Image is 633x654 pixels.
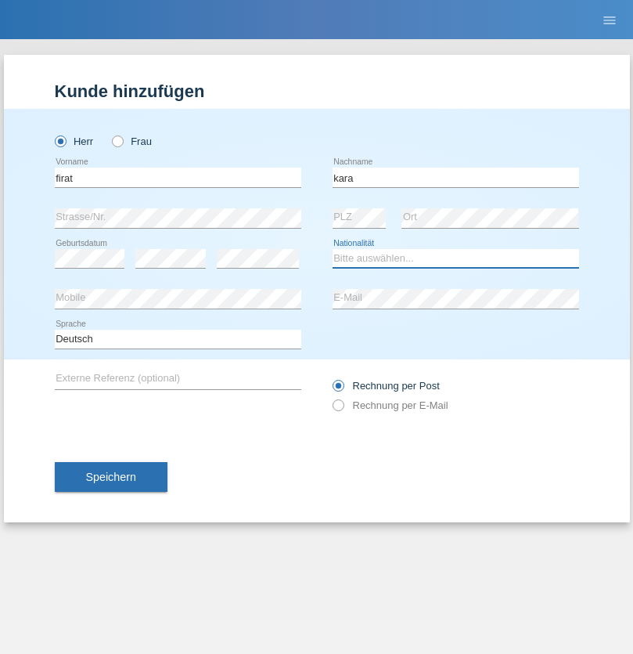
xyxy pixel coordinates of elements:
i: menu [602,13,617,28]
input: Rechnung per Post [333,380,343,399]
input: Herr [55,135,65,146]
a: menu [594,15,625,24]
label: Herr [55,135,94,147]
h1: Kunde hinzufügen [55,81,579,101]
button: Speichern [55,462,167,492]
label: Rechnung per E-Mail [333,399,448,411]
label: Frau [112,135,152,147]
label: Rechnung per Post [333,380,440,392]
span: Speichern [86,471,136,483]
input: Rechnung per E-Mail [333,399,343,419]
input: Frau [112,135,122,146]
